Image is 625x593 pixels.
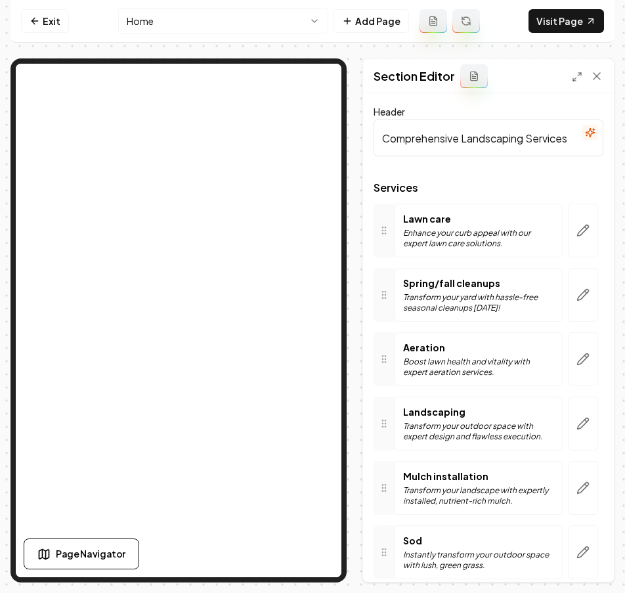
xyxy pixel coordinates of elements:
label: Header [374,106,405,118]
p: Sod [403,534,554,547]
a: Visit Page [528,9,604,33]
p: Spring/fall cleanups [403,276,554,290]
p: Enhance your curb appeal with our expert lawn care solutions. [403,228,554,249]
span: Page Navigator [56,547,125,561]
input: Header [374,120,603,156]
p: Lawn care [403,212,554,225]
p: Mulch installation [403,470,554,483]
button: Page Navigator [24,538,139,569]
button: Add admin page prompt [420,9,447,33]
h2: Section Editor [374,67,455,85]
p: Transform your outdoor space with expert design and flawless execution. [403,421,554,442]
span: Services [374,183,603,193]
button: Add Page [334,9,409,33]
button: Regenerate page [452,9,480,33]
button: Add admin section prompt [460,64,488,88]
p: Aeration [403,341,554,354]
p: Transform your yard with hassle-free seasonal cleanups [DATE]! [403,292,554,313]
p: Instantly transform your outdoor space with lush, green grass. [403,550,554,571]
p: Boost lawn health and vitality with expert aeration services. [403,357,554,378]
p: Transform your landscape with expertly installed, nutrient-rich mulch. [403,485,554,506]
a: Exit [21,9,69,33]
p: Landscaping [403,405,554,418]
